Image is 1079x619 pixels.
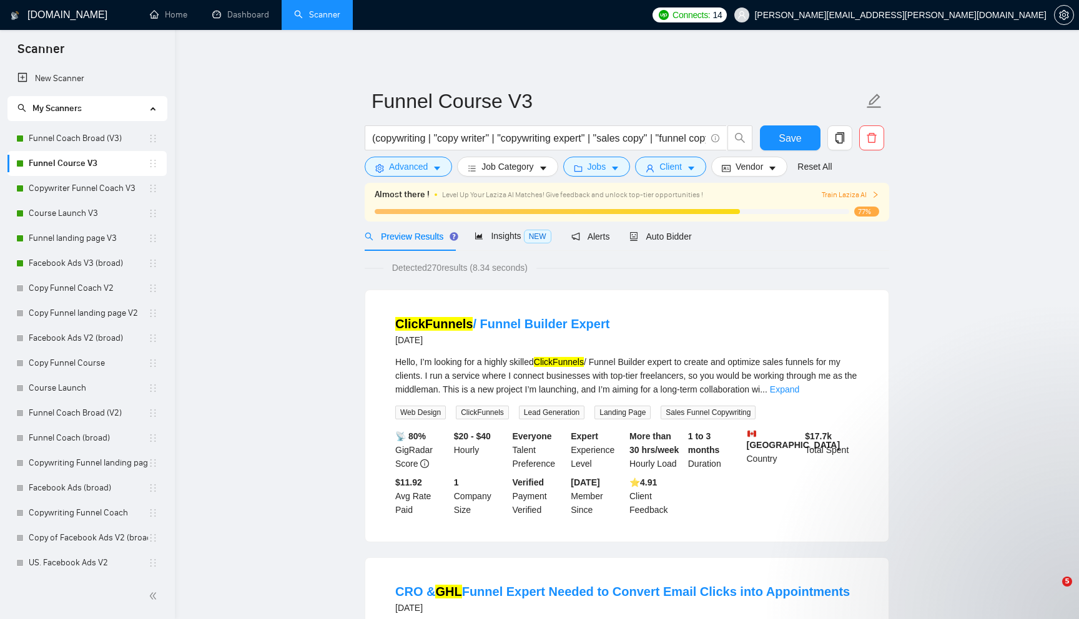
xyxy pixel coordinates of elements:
span: caret-down [433,163,441,173]
span: setting [375,163,384,173]
span: 14 [712,8,722,22]
span: area-chart [475,232,483,240]
span: caret-down [687,163,696,173]
li: Facebook Ads V3 (broad) [7,251,167,276]
div: [DATE] [395,600,850,615]
li: Copy of Facebook Ads V2 (broad) [7,525,167,550]
span: idcard [722,163,731,173]
li: New Scanner [7,66,167,91]
span: Save [779,130,801,146]
li: Copy Funnel Course [7,351,167,376]
div: Payment Verified [510,475,569,517]
button: folderJobscaret-down [563,157,631,177]
span: delete [860,132,884,144]
span: holder [148,508,158,518]
span: holder [148,458,158,468]
div: Hourly [451,429,510,470]
b: 1 [454,477,459,487]
button: userClientcaret-down [635,157,706,177]
span: Advanced [389,160,428,173]
span: holder [148,183,158,193]
li: Funnel Course V3 [7,151,167,176]
span: holder [148,433,158,443]
button: setting [1054,5,1074,25]
span: holder [148,134,158,144]
a: Funnel landing page V3 [29,226,148,251]
span: Web Design [395,406,446,419]
button: delete [859,125,884,150]
span: NEW [524,230,551,243]
li: Course Launch [7,376,167,401]
span: robot [629,232,638,241]
li: Funnel Coach (broad) [7,426,167,451]
div: Country [744,429,803,470]
li: Funnel Coach Broad (V2) [7,401,167,426]
a: Course Launch [29,376,148,401]
button: settingAdvancedcaret-down [365,157,452,177]
button: Train Laziza AI [822,189,879,201]
div: Member Since [568,475,627,517]
div: Total Spent [802,429,861,470]
div: [DATE] [395,333,609,348]
li: Funnel landing page V3 [7,226,167,251]
span: Detected 270 results (8.34 seconds) [383,261,536,275]
span: Auto Bidder [629,232,691,241]
span: setting [1055,10,1073,20]
b: [GEOGRAPHIC_DATA] [747,429,840,450]
a: CRO &GHLFunnel Expert Needed to Convert Email Clicks into Appointments [395,585,850,598]
span: holder [148,558,158,568]
span: holder [148,358,158,368]
span: search [17,104,26,112]
a: Copy Funnel landing page V2 [29,301,148,326]
div: Duration [686,429,744,470]
a: Facebook Ads V3 (broad) [29,251,148,276]
span: folder [574,163,583,173]
span: 5 [1062,577,1072,587]
a: Facebook Ads (broad) [29,475,148,500]
a: Copywriting Funnel Coach [29,500,148,525]
div: Hourly Load [627,429,686,470]
span: holder [148,233,158,243]
a: dashboardDashboard [212,9,269,20]
div: Avg Rate Paid [393,475,451,517]
b: $11.92 [395,477,422,487]
span: Almost there ! [375,188,430,202]
li: Copywriter Funnel Coach V3 [7,176,167,201]
span: right [872,191,879,198]
li: Copy Funnel Coach V2 [7,276,167,301]
b: Expert [571,431,598,441]
div: Experience Level [568,429,627,470]
a: Copy Funnel Course [29,351,148,376]
span: My Scanners [32,103,82,114]
img: 🇨🇦 [747,429,756,438]
a: Copywriting Funnel landing page [29,451,148,475]
li: Copy Funnel landing page V2 [7,301,167,326]
b: 📡 80% [395,431,426,441]
div: Company Size [451,475,510,517]
li: US. Facebook Ads V2 [7,550,167,575]
mark: ClickFunnels [395,317,473,331]
span: Vendor [736,160,763,173]
span: info-circle [420,459,429,468]
img: logo [11,6,19,26]
span: Level Up Your Laziza AI Matches! Give feedback and unlock top-tier opportunities ! [442,190,703,199]
li: Copywriting Funnel Coach [7,500,167,525]
b: $20 - $40 [454,431,491,441]
a: Copy of Facebook Ads V2 (broad) [29,525,148,550]
span: Job Category [481,160,533,173]
b: 1 to 3 months [688,431,720,455]
span: double-left [149,590,161,602]
span: holder [148,208,158,218]
b: More than 30 hrs/week [629,431,679,455]
span: holder [148,408,158,418]
button: Save [760,125,820,150]
li: Facebook Ads (broad) [7,475,167,500]
a: US. Facebook Ads V2 [29,550,148,575]
span: edit [866,93,882,109]
div: Client Feedback [627,475,686,517]
button: barsJob Categorycaret-down [457,157,558,177]
span: user [737,11,746,19]
span: user [646,163,654,173]
span: holder [148,383,158,393]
